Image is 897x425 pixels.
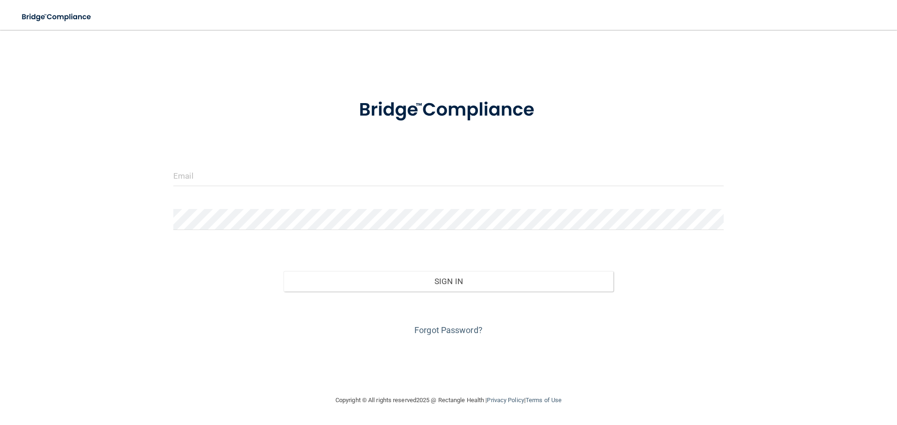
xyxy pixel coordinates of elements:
[414,325,483,335] a: Forgot Password?
[173,165,724,186] input: Email
[526,397,562,404] a: Terms of Use
[284,271,614,292] button: Sign In
[340,86,557,134] img: bridge_compliance_login_screen.278c3ca4.svg
[14,7,100,27] img: bridge_compliance_login_screen.278c3ca4.svg
[278,385,619,415] div: Copyright © All rights reserved 2025 @ Rectangle Health | |
[487,397,524,404] a: Privacy Policy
